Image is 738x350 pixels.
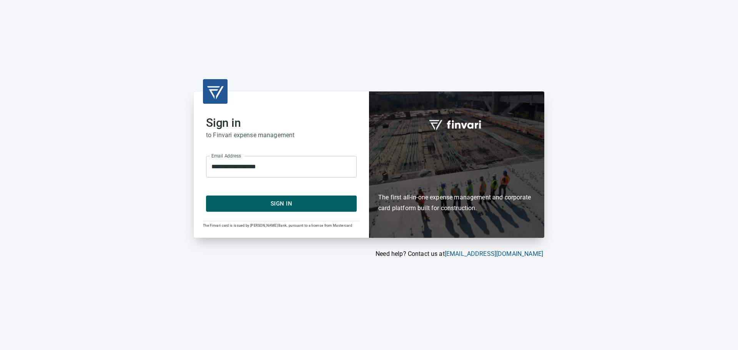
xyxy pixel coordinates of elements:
h2: Sign in [206,116,357,130]
button: Sign In [206,196,357,212]
img: transparent_logo.png [206,82,224,101]
div: Finvari [369,91,544,238]
img: fullword_logo_white.png [428,116,485,133]
span: Sign In [214,199,348,209]
a: [EMAIL_ADDRESS][DOMAIN_NAME] [445,250,543,257]
p: Need help? Contact us at [194,249,543,259]
span: The Finvari card is issued by [PERSON_NAME] Bank, pursuant to a license from Mastercard [203,224,352,227]
h6: to Finvari expense management [206,130,357,141]
h6: The first all-in-one expense management and corporate card platform built for construction. [378,148,535,214]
